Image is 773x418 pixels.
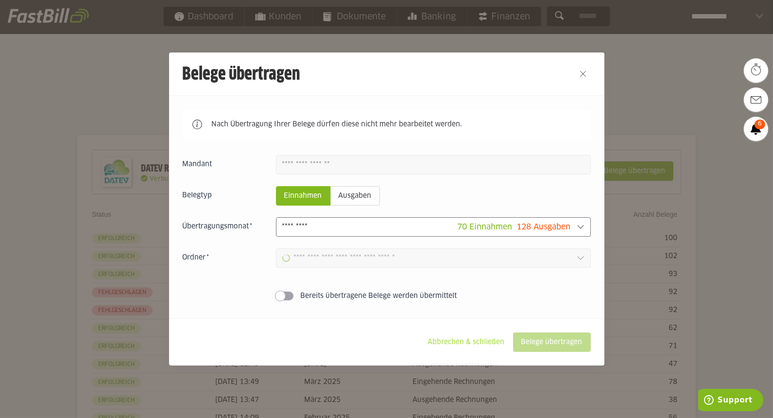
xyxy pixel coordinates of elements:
sl-button: Belege übertragen [513,332,591,352]
sl-radio-button: Ausgaben [330,186,380,206]
a: 6 [744,117,768,141]
span: 128 Ausgaben [517,223,571,231]
sl-radio-button: Einnahmen [276,186,330,206]
sl-switch: Bereits übertragene Belege werden übermittelt [183,291,591,301]
iframe: Öffnet ein Widget, in dem Sie weitere Informationen finden [698,389,763,413]
span: 70 Einnahmen [458,223,513,231]
span: 6 [755,120,765,129]
sl-button: Abbrechen & schließen [420,332,513,352]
